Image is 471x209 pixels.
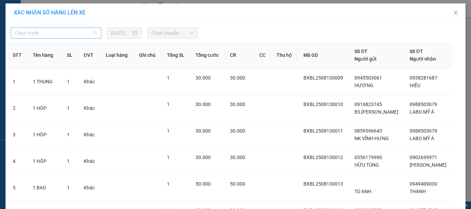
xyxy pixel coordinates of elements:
[354,189,371,194] span: TÚ ANH
[167,181,170,187] span: 1
[254,42,271,69] th: CC
[303,181,343,187] span: BXBL2508130013
[196,181,211,187] span: 50.000
[196,155,211,160] span: 30.000
[354,83,373,88] span: HƯƠNG
[230,75,245,81] span: 30.000
[27,148,61,175] td: 1 HÔP
[230,128,245,134] span: 30.000
[271,42,298,69] th: Thu hộ
[410,162,447,168] span: [PERSON_NAME]
[15,28,97,38] span: Chọn tuyến
[196,102,211,107] span: 30.000
[190,42,224,69] th: Tổng cước
[167,102,170,107] span: 1
[7,42,27,69] th: STT
[410,109,434,115] span: LABO MỸ Á
[151,28,194,38] span: Chọn chuyến
[196,75,211,81] span: 30.000
[27,42,61,69] th: Tên hàng
[7,122,27,148] td: 3
[354,128,382,134] span: 0859596643
[354,155,382,160] span: 0356179990
[67,105,70,111] span: 1
[27,95,61,122] td: 1 HÔP
[410,155,437,160] span: 0902699971
[410,83,420,88] span: HIẾU
[410,49,423,54] span: Số ĐT
[167,75,170,81] span: 1
[446,3,465,23] button: Close
[410,56,436,62] span: Người nhận
[27,175,61,201] td: 1 BAO
[7,148,27,175] td: 4
[100,42,133,69] th: Loại hàng
[410,136,434,141] span: LABO MỸ Á
[167,128,170,134] span: 1
[67,158,70,164] span: 1
[230,155,245,160] span: 30.000
[67,185,70,190] span: 1
[410,102,437,107] span: 0988503679
[354,109,398,115] span: BS [PERSON_NAME]
[27,122,61,148] td: 1 HÔP
[67,132,70,137] span: 1
[61,42,78,69] th: SL
[354,136,389,141] span: NK VĨNH HƯNG
[303,75,343,81] span: BXBL2508130009
[354,162,379,168] span: HỮU TÙNG
[453,10,459,15] span: close
[230,102,245,107] span: 30.000
[410,75,437,81] span: 0938281687
[410,128,437,134] span: 0988503679
[133,42,161,69] th: Ghi chú
[410,181,437,187] span: 0949409030
[78,42,101,69] th: ĐVT
[78,148,101,175] td: Khác
[354,102,382,107] span: 0916823745
[7,69,27,95] td: 1
[78,95,101,122] td: Khác
[303,128,343,134] span: BXBL2508130011
[303,102,343,107] span: BXBL2508130010
[161,42,190,69] th: Tổng SL
[230,181,245,187] span: 50.000
[303,155,343,160] span: BXBL2508130012
[7,175,27,201] td: 5
[167,155,170,160] span: 1
[196,128,211,134] span: 30.000
[354,49,368,54] span: Số ĐT
[27,69,61,95] td: 1 THUNG
[78,122,101,148] td: Khác
[298,42,349,69] th: Mã GD
[224,42,254,69] th: CR
[410,189,426,194] span: THÀNH
[7,95,27,122] td: 2
[354,56,377,62] span: Người gửi
[14,9,86,16] span: XÁC NHẬN SỐ HÀNG LÊN XE
[78,69,101,95] td: Khác
[111,29,131,37] input: 13/08/2025
[354,75,382,81] span: 0945503061
[78,175,101,201] td: Khác
[67,79,70,84] span: 1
